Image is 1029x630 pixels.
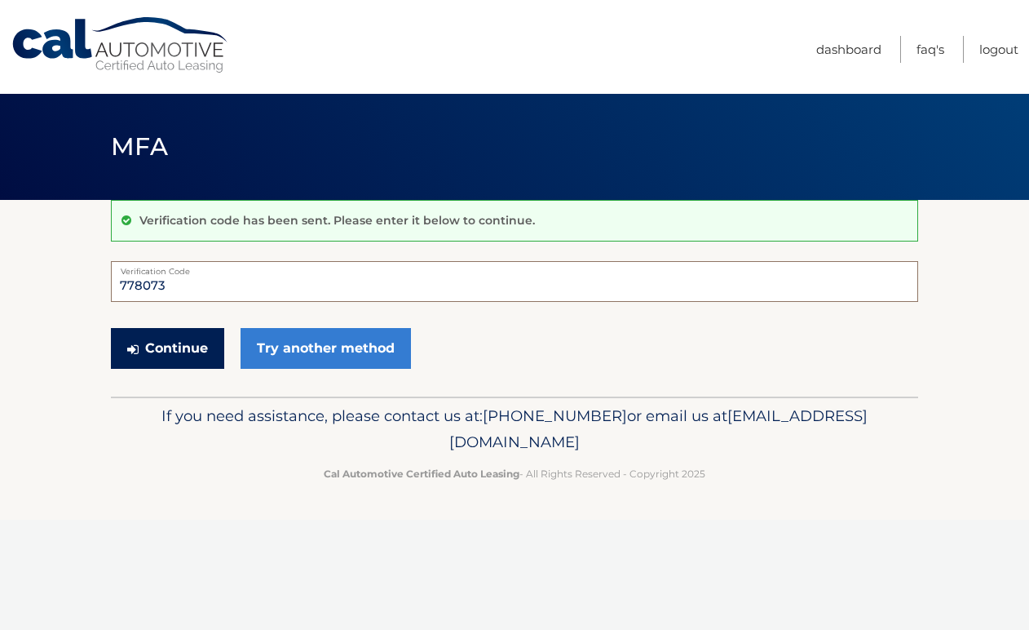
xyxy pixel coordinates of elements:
span: [PHONE_NUMBER] [483,406,627,425]
p: - All Rights Reserved - Copyright 2025 [121,465,908,482]
a: Logout [979,36,1018,63]
span: [EMAIL_ADDRESS][DOMAIN_NAME] [449,406,868,451]
a: FAQ's [916,36,944,63]
strong: Cal Automotive Certified Auto Leasing [324,468,519,480]
a: Dashboard [816,36,881,63]
p: Verification code has been sent. Please enter it below to continue. [139,213,535,228]
span: MFA [111,131,168,162]
input: Verification Code [111,261,918,302]
label: Verification Code [111,261,918,274]
a: Try another method [241,328,411,369]
p: If you need assistance, please contact us at: or email us at [121,403,908,455]
button: Continue [111,328,224,369]
a: Cal Automotive [11,16,231,74]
